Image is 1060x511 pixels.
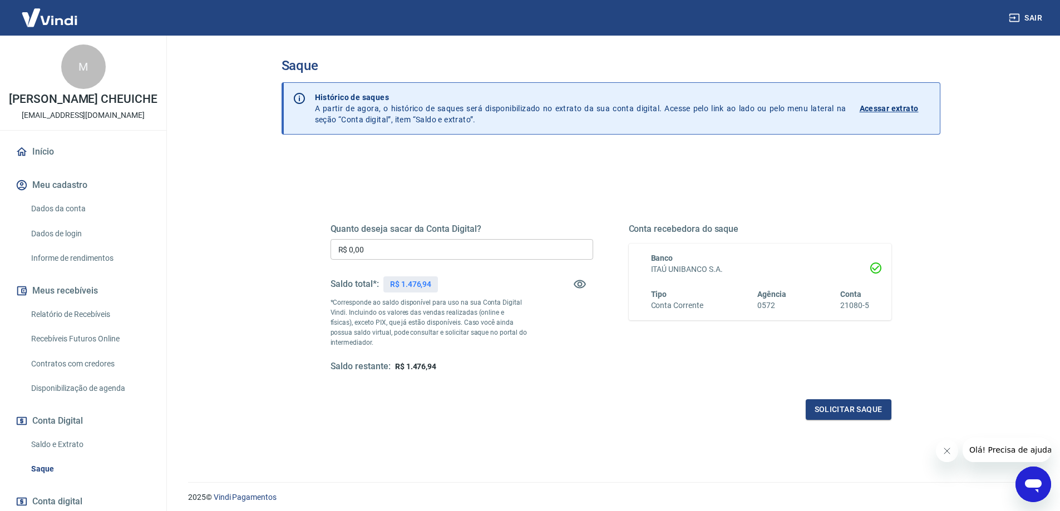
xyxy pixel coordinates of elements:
a: Acessar extrato [860,92,931,125]
iframe: Botão para abrir a janela de mensagens [1015,467,1051,502]
a: Início [13,140,153,164]
a: Saldo e Extrato [27,433,153,456]
a: Informe de rendimentos [27,247,153,270]
button: Conta Digital [13,409,153,433]
h3: Saque [282,58,940,73]
img: Vindi [13,1,86,34]
a: Recebíveis Futuros Online [27,328,153,350]
button: Meu cadastro [13,173,153,197]
iframe: Mensagem da empresa [963,438,1051,462]
p: Histórico de saques [315,92,846,103]
h5: Conta recebedora do saque [629,224,891,235]
a: Saque [27,458,153,480]
span: Conta [840,290,861,299]
button: Meus recebíveis [13,279,153,303]
p: [EMAIL_ADDRESS][DOMAIN_NAME] [22,110,145,121]
h6: Conta Corrente [651,300,703,311]
button: Sair [1007,8,1047,28]
h5: Quanto deseja sacar da Conta Digital? [331,224,593,235]
p: *Corresponde ao saldo disponível para uso na sua Conta Digital Vindi. Incluindo os valores das ve... [331,297,527,348]
h5: Saldo restante: [331,361,391,373]
a: Vindi Pagamentos [214,493,277,502]
span: Olá! Precisa de ajuda? [7,8,93,17]
span: Conta digital [32,494,82,509]
p: 2025 © [188,492,1033,503]
span: Tipo [651,290,667,299]
p: Acessar extrato [860,103,919,114]
a: Disponibilização de agenda [27,377,153,400]
h6: 0572 [757,300,786,311]
span: Agência [757,290,786,299]
p: A partir de agora, o histórico de saques será disponibilizado no extrato da sua conta digital. Ac... [315,92,846,125]
button: Solicitar saque [806,399,891,420]
span: R$ 1.476,94 [395,362,436,371]
a: Dados de login [27,222,153,245]
a: Relatório de Recebíveis [27,303,153,326]
p: [PERSON_NAME] CHEUICHE [9,93,157,105]
div: M [61,44,106,89]
h6: ITAÚ UNIBANCO S.A. [651,264,869,275]
h6: 21080-5 [840,300,869,311]
h5: Saldo total*: [331,279,379,290]
iframe: Fechar mensagem [936,440,958,462]
a: Contratos com credores [27,353,153,375]
p: R$ 1.476,94 [390,279,431,290]
span: Banco [651,254,673,262]
a: Dados da conta [27,197,153,220]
